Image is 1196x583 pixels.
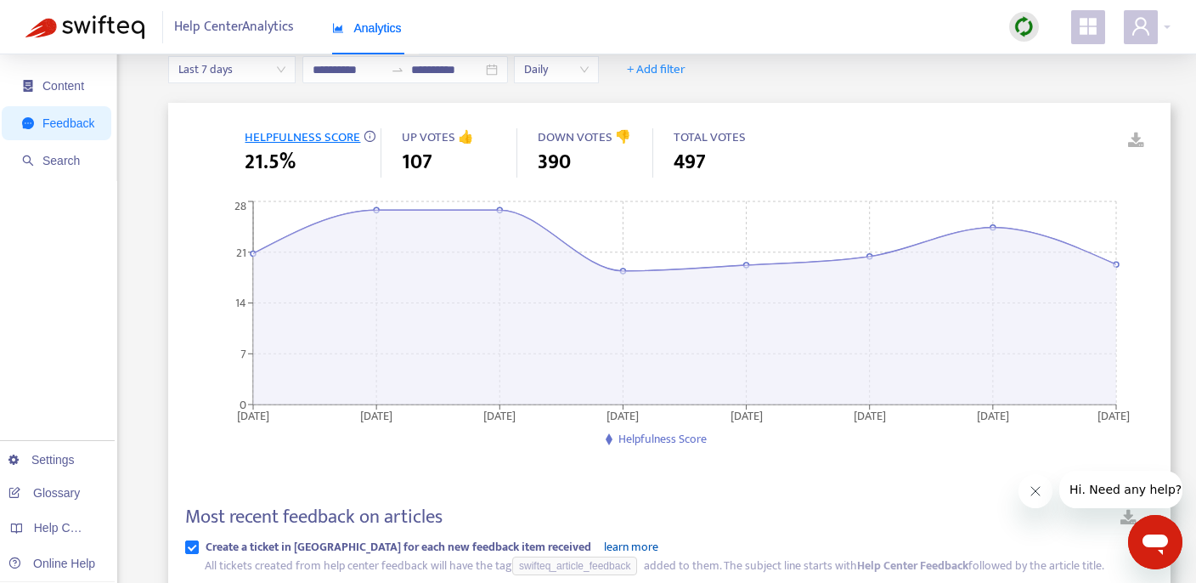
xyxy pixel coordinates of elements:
iframe: Close message [1018,474,1052,508]
span: + Add filter [627,59,685,80]
tspan: [DATE] [361,405,393,425]
tspan: 7 [240,344,246,364]
iframe: Message from company [1059,471,1182,508]
span: TOTAL VOTES [674,127,746,148]
span: Create a ticket in [GEOGRAPHIC_DATA] for each new feedback item received [206,537,591,557]
tspan: [DATE] [977,405,1009,425]
a: Settings [8,453,75,467]
tspan: 21 [236,242,246,262]
span: Content [42,79,84,93]
img: Swifteq [25,15,144,39]
a: Glossary [8,486,80,500]
span: area-chart [332,22,344,34]
div: All tickets created from help center feedback will have the tag added to them. The subject line s... [205,557,1154,575]
h4: Most recent feedback on articles [185,506,443,529]
span: appstore [1078,16,1098,37]
iframe: Button to launch messaging window [1128,515,1182,569]
tspan: [DATE] [1097,405,1130,425]
span: 497 [674,147,706,178]
tspan: [DATE] [731,405,763,425]
tspan: [DATE] [607,405,640,425]
span: swap-right [391,63,404,76]
tspan: 0 [240,394,246,414]
span: Helpfulness Score [618,429,707,449]
span: Search [42,154,80,167]
tspan: 14 [235,293,246,313]
a: Online Help [8,557,95,570]
span: message [22,117,34,129]
span: user [1131,16,1151,37]
tspan: [DATE] [484,405,516,425]
span: DOWN VOTES 👎 [538,127,631,148]
button: + Add filter [614,56,698,83]
span: search [22,155,34,167]
strong: Help Center Feedback [857,556,968,575]
span: Help Centers [34,521,104,535]
a: learn more [604,537,658,557]
tspan: [DATE] [854,405,886,425]
span: swifteq_article_feedback [519,560,630,572]
span: Help Center Analytics [174,11,294,43]
span: UP VOTES 👍 [402,127,474,148]
tspan: [DATE] [237,405,269,425]
tspan: 28 [234,196,246,216]
span: Feedback [42,116,94,130]
img: sync.dc5367851b00ba804db3.png [1013,16,1035,37]
span: HELPFULNESS SCORE [245,127,360,148]
span: 21.5% [245,147,296,178]
span: 107 [402,147,432,178]
span: container [22,80,34,92]
span: 390 [538,147,571,178]
span: Analytics [332,21,402,35]
span: Daily [524,57,589,82]
span: to [391,63,404,76]
span: Last 7 days [178,57,285,82]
